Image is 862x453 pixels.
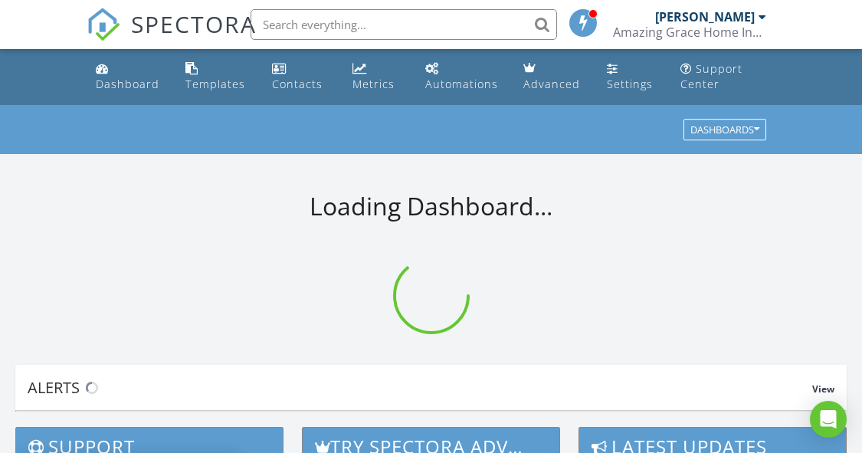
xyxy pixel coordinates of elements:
[90,55,167,99] a: Dashboard
[179,55,254,99] a: Templates
[607,77,653,91] div: Settings
[680,61,742,91] div: Support Center
[810,401,847,438] div: Open Intercom Messenger
[419,55,505,99] a: Automations (Basic)
[425,77,498,91] div: Automations
[87,21,257,53] a: SPECTORA
[523,77,580,91] div: Advanced
[28,377,812,398] div: Alerts
[812,382,834,396] span: View
[87,8,120,41] img: The Best Home Inspection Software - Spectora
[185,77,245,91] div: Templates
[272,77,323,91] div: Contacts
[251,9,557,40] input: Search everything...
[96,77,159,91] div: Dashboard
[131,8,257,40] span: SPECTORA
[346,55,408,99] a: Metrics
[655,9,755,25] div: [PERSON_NAME]
[613,25,766,40] div: Amazing Grace Home Inspection, LLC
[266,55,334,99] a: Contacts
[517,55,588,99] a: Advanced
[352,77,395,91] div: Metrics
[601,55,662,99] a: Settings
[683,120,766,141] button: Dashboards
[674,55,772,99] a: Support Center
[690,125,759,136] div: Dashboards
